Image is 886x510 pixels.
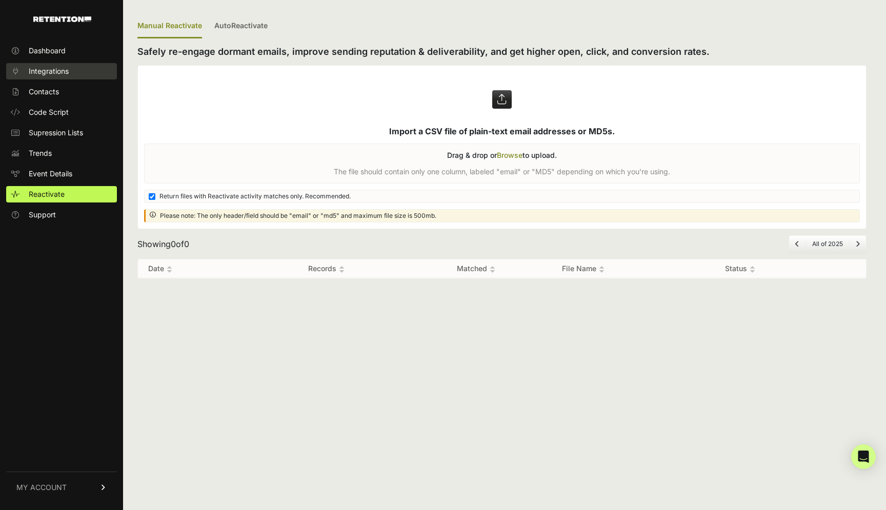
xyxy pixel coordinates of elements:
[137,14,202,38] div: Manual Reactivate
[6,104,117,120] a: Code Script
[490,266,495,273] img: no_sort-eaf950dc5ab64cae54d48a5578032e96f70b2ecb7d747501f34c8f2db400fb66.gif
[851,444,876,469] div: Open Intercom Messenger
[171,239,176,249] span: 0
[6,145,117,161] a: Trends
[552,259,714,278] th: File Name
[137,238,189,250] div: Showing of
[253,259,399,278] th: Records
[795,240,799,248] a: Previous
[806,240,849,248] li: All of 2025
[715,259,845,278] th: Status
[149,193,155,200] input: Return files with Reactivate activity matches only. Recommended.
[29,107,69,117] span: Code Script
[6,43,117,59] a: Dashboard
[137,45,867,59] h2: Safely re-engage dormant emails, improve sending reputation & deliverability, and get higher open...
[400,259,552,278] th: Matched
[599,266,605,273] img: no_sort-eaf950dc5ab64cae54d48a5578032e96f70b2ecb7d747501f34c8f2db400fb66.gif
[750,266,755,273] img: no_sort-eaf950dc5ab64cae54d48a5578032e96f70b2ecb7d747501f34c8f2db400fb66.gif
[29,189,65,199] span: Reactivate
[167,266,172,273] img: no_sort-eaf950dc5ab64cae54d48a5578032e96f70b2ecb7d747501f34c8f2db400fb66.gif
[29,148,52,158] span: Trends
[29,210,56,220] span: Support
[6,84,117,100] a: Contacts
[138,259,253,278] th: Date
[29,169,72,179] span: Event Details
[789,235,867,253] nav: Page navigation
[6,63,117,79] a: Integrations
[159,192,351,200] span: Return files with Reactivate activity matches only. Recommended.
[6,472,117,503] a: MY ACCOUNT
[16,482,67,493] span: MY ACCOUNT
[856,240,860,248] a: Next
[339,266,345,273] img: no_sort-eaf950dc5ab64cae54d48a5578032e96f70b2ecb7d747501f34c8f2db400fb66.gif
[214,14,268,38] a: AutoReactivate
[6,166,117,182] a: Event Details
[29,87,59,97] span: Contacts
[29,128,83,138] span: Supression Lists
[184,239,189,249] span: 0
[6,125,117,141] a: Supression Lists
[29,46,66,56] span: Dashboard
[6,207,117,223] a: Support
[29,66,69,76] span: Integrations
[6,186,117,202] a: Reactivate
[33,16,91,22] img: Retention.com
